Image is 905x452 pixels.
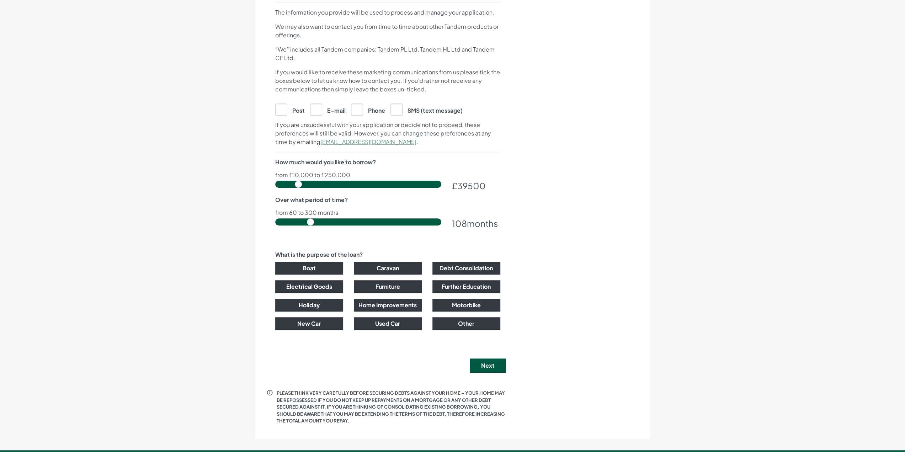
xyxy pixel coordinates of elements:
[275,172,500,178] p: from £10,000 to £250,000
[354,317,422,330] button: Used Car
[275,22,500,39] p: We may also want to contact you from time to time about other Tandem products or offerings.
[457,180,486,191] span: 39500
[432,262,500,275] button: Debt Consolidation
[310,103,346,115] label: E-mail
[275,8,500,17] p: The information you provide will be used to process and manage your application.
[275,262,343,275] button: Boat
[275,103,305,115] label: Post
[275,280,343,293] button: Electrical Goods
[275,45,500,62] p: “We” includes all Tandem companies; Tandem PL Ltd, Tandem HL Ltd and Tandem CF Ltd.
[320,138,416,145] a: [EMAIL_ADDRESS][DOMAIN_NAME]
[275,210,500,216] p: from 60 to 300 months
[390,103,463,115] label: SMS (text message)
[432,317,500,330] button: Other
[470,358,506,373] button: Next
[351,103,385,115] label: Phone
[275,250,363,259] label: What is the purpose of the loan?
[354,280,422,293] button: Furniture
[452,217,500,230] div: months
[354,299,422,312] button: Home Improvements
[275,299,343,312] button: Holiday
[275,121,500,146] p: If you are unsuccessful with your application or decide not to proceed, these preferences will st...
[432,280,500,293] button: Further Education
[452,218,467,229] span: 108
[354,262,422,275] button: Caravan
[432,299,500,312] button: Motorbike
[275,196,348,204] label: Over what period of time?
[275,158,376,166] label: How much would you like to borrow?
[277,390,506,425] p: PLEASE THINK VERY CAREFULLY BEFORE SECURING DEBTS AGAINST YOUR HOME – YOUR HOME MAY BE REPOSSESSE...
[452,179,500,192] div: £
[275,317,343,330] button: New Car
[275,68,500,94] p: If you would like to receive these marketing communications from us please tick the boxes below t...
